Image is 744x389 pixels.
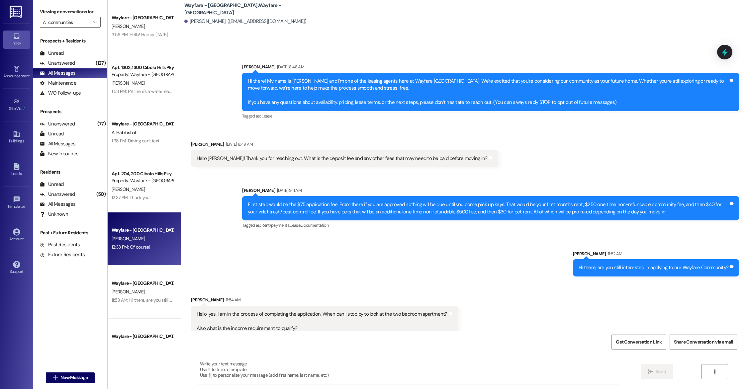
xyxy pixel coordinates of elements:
span: New Message [60,374,88,381]
div: Future Residents [40,251,85,258]
div: [PERSON_NAME] [573,250,739,260]
span: • [26,203,27,208]
img: ResiDesk Logo [10,6,23,18]
div: Tagged as: [242,220,739,230]
div: Maintenance [40,80,76,87]
i:  [93,20,97,25]
div: Hello [PERSON_NAME]! Thank you for reaching out. What is the deposit fee and any other fees that ... [197,155,488,162]
div: Property: Wayfare - [GEOGRAPHIC_DATA] [112,177,173,184]
div: Wayfare - [GEOGRAPHIC_DATA] [112,280,173,287]
span: • [30,73,31,77]
div: 3:56 PM: Hello! Happy [DATE]! Did you have any questions about anything? We'd love to have you as... [112,32,326,38]
a: Leads [3,161,30,179]
div: WO Follow-ups [40,90,81,97]
a: Site Visit • [3,96,30,114]
div: [PERSON_NAME] [191,296,458,306]
a: Buildings [3,128,30,146]
div: Unread [40,181,64,188]
input: All communities [43,17,90,28]
span: [PERSON_NAME] [112,23,145,29]
div: Unanswered [40,191,75,198]
span: A. Habibshah [112,129,138,135]
div: (50) [95,189,107,199]
div: Unanswered [40,60,75,67]
span: Lease , [290,222,301,228]
div: 11:54 AM [224,296,241,303]
div: Hello, yes. I am in the process of completing the application. When can I stop by to look at the ... [197,311,447,332]
button: New Message [46,372,95,383]
a: Account [3,226,30,244]
button: Get Conversation Link [611,335,666,350]
div: Unread [40,50,64,57]
div: [DATE] 9:11 AM [275,187,302,194]
div: 11:53 AM: Hi there, are you still interested in applying to our Wayfare Community? [112,297,266,303]
div: Wayfare - [GEOGRAPHIC_DATA] [112,333,173,340]
div: First step would be the $75 application fee. From there if you are approved nothing will be due u... [248,201,728,215]
a: Templates • [3,194,30,212]
div: Past Residents [40,241,80,248]
div: 12:33 PM: Of course! [112,244,150,250]
div: Property: Wayfare - [GEOGRAPHIC_DATA] [112,71,173,78]
div: New Inbounds [40,150,78,157]
i:  [712,369,717,374]
span: Rent/payments , [261,222,290,228]
div: Tagged as: [242,111,739,121]
span: [PERSON_NAME] [112,186,145,192]
div: [PERSON_NAME] [242,187,739,196]
div: Residents [33,169,107,176]
div: All Messages [40,140,75,147]
div: Unanswered [40,120,75,127]
i:  [53,375,58,380]
div: 1:38 PM: Driving can't text [112,138,159,144]
span: Send [656,368,666,375]
div: Wayfare - [GEOGRAPHIC_DATA] [112,14,173,21]
div: Apt. 1302, 1300 Cibolo Hills Pky [112,64,173,71]
div: Hi there! My name is [PERSON_NAME] and I'm one of the leasing agents here at Wayfare [GEOGRAPHIC_... [248,78,728,106]
div: Unread [40,130,64,137]
i:  [648,369,653,374]
a: Support [3,259,30,277]
div: Apt. 204, 200 Cibolo Hills Pky [112,170,173,177]
div: (77) [96,119,107,129]
div: [DATE] 8:48 AM [275,63,304,70]
span: Lease [261,113,272,119]
div: [PERSON_NAME]. ([EMAIL_ADDRESS][DOMAIN_NAME]) [184,18,307,25]
div: Hi there, are you still interested in applying to our Wayfare Community? [579,264,728,271]
span: [PERSON_NAME] [112,236,145,242]
span: [PERSON_NAME] [112,289,145,295]
span: [PERSON_NAME] [112,342,145,348]
a: Inbox [3,31,30,48]
span: [PERSON_NAME] [112,80,145,86]
div: Past + Future Residents [33,229,107,236]
div: All Messages [40,70,75,77]
div: 12:37 PM: Thank you! [112,194,150,200]
div: All Messages [40,201,75,208]
span: Documentation [301,222,328,228]
div: Wayfare - [GEOGRAPHIC_DATA] [112,227,173,234]
div: [PERSON_NAME] [242,63,739,73]
div: [DATE] 8:49 AM [224,141,253,148]
span: Get Conversation Link [616,339,662,346]
label: Viewing conversations for [40,7,101,17]
div: [PERSON_NAME] [191,141,498,150]
div: 1:53 PM: FYI there's a water leak coming from 1402's front flower bed. It's [PERSON_NAME]'s house [112,88,298,94]
div: Wayfare - [GEOGRAPHIC_DATA] [112,120,173,127]
span: Share Conversation via email [674,339,733,346]
div: (127) [94,58,107,68]
div: Prospects + Residents [33,38,107,44]
span: • [24,105,25,110]
button: Share Conversation via email [670,335,737,350]
div: 11:52 AM [606,250,622,257]
div: Prospects [33,108,107,115]
button: Send [641,364,673,379]
b: Wayfare - [GEOGRAPHIC_DATA]: Wayfare - [GEOGRAPHIC_DATA] [184,2,317,16]
div: Unknown [40,211,68,218]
